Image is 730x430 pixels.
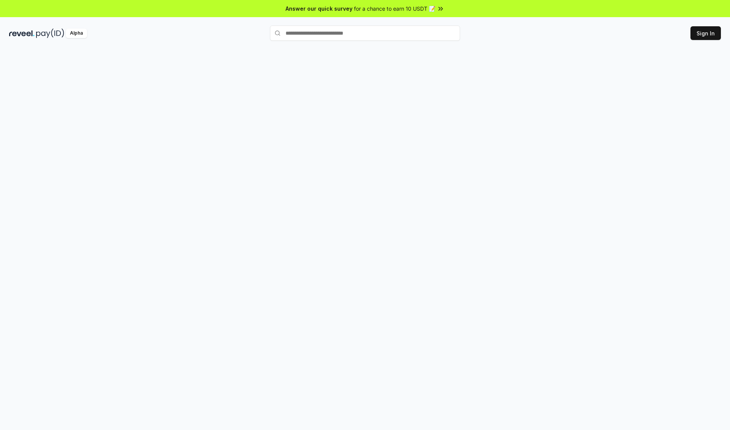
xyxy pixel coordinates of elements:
span: for a chance to earn 10 USDT 📝 [354,5,435,13]
img: pay_id [36,29,64,38]
button: Sign In [690,26,721,40]
div: Alpha [66,29,87,38]
span: Answer our quick survey [286,5,352,13]
img: reveel_dark [9,29,35,38]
